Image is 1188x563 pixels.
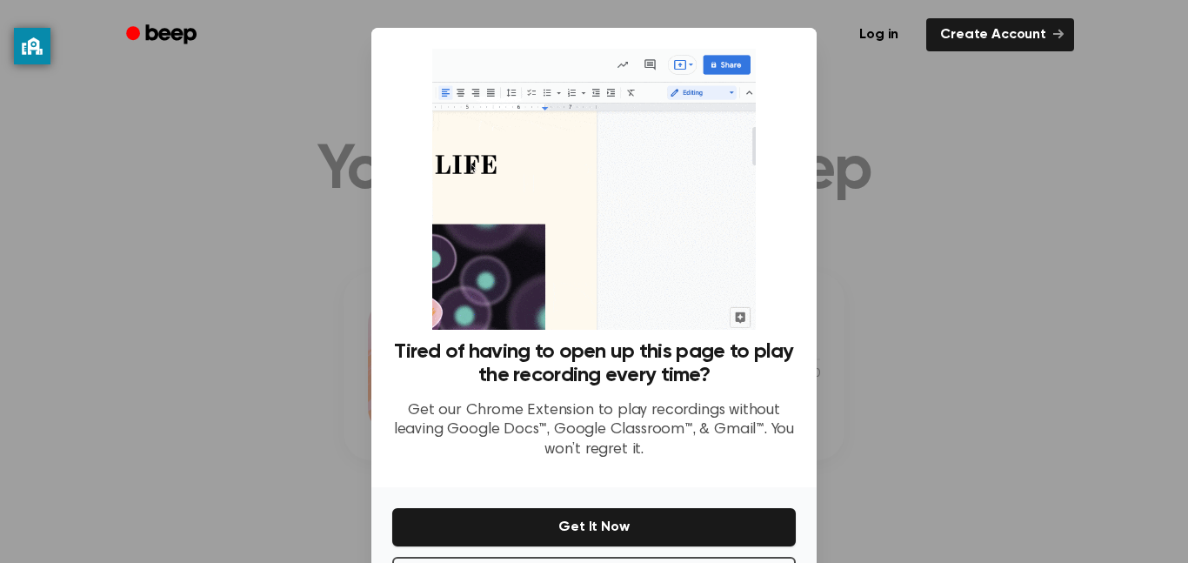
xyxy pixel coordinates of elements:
a: Log in [842,15,916,55]
p: Get our Chrome Extension to play recordings without leaving Google Docs™, Google Classroom™, & Gm... [392,401,796,460]
img: Beep extension in action [432,49,755,330]
a: Beep [114,18,212,52]
h3: Tired of having to open up this page to play the recording every time? [392,340,796,387]
button: privacy banner [14,28,50,64]
button: Get It Now [392,508,796,546]
a: Create Account [926,18,1074,51]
